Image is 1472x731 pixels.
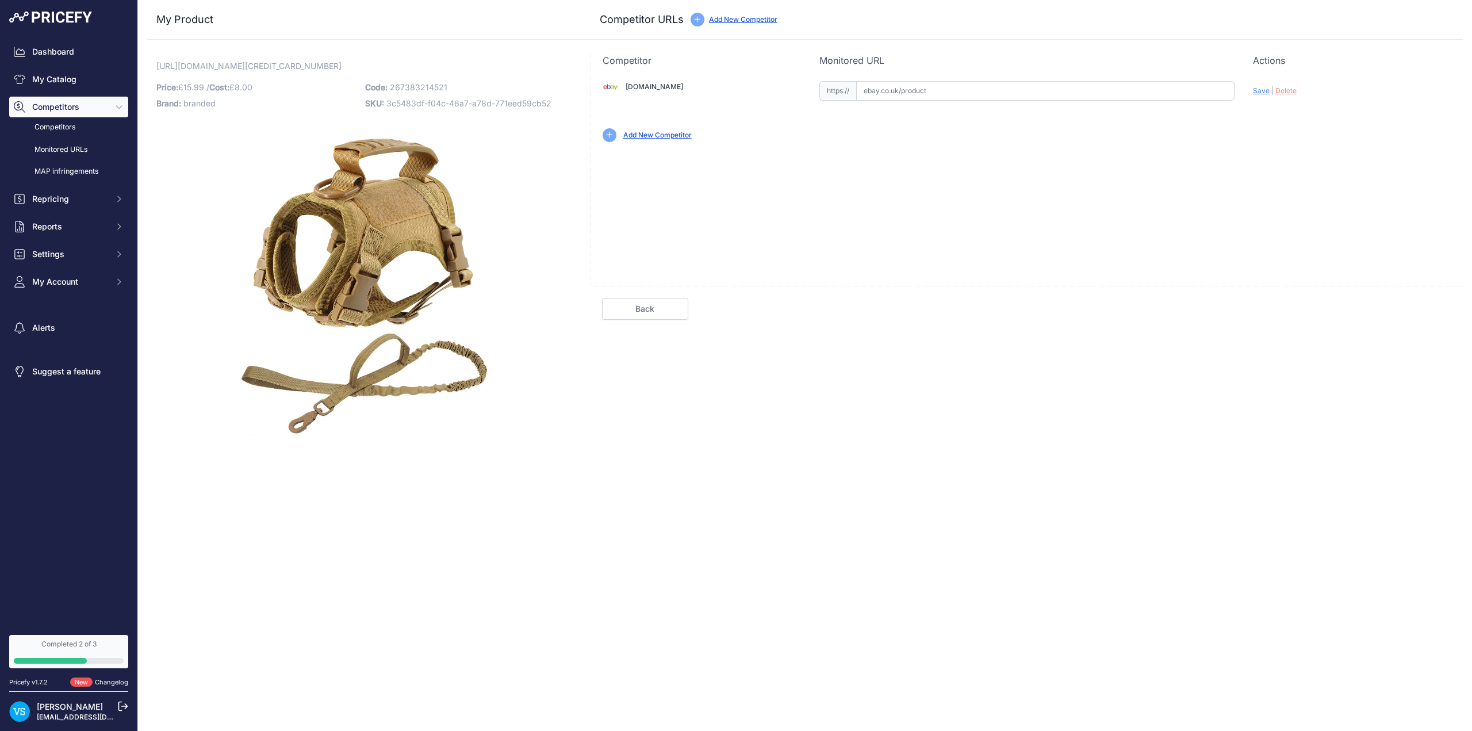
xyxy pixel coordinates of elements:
span: 3c5483df-f04c-46a7-a78d-771eed59cb52 [386,98,551,108]
a: [EMAIL_ADDRESS][DOMAIN_NAME] [37,713,157,721]
button: Repricing [9,189,128,209]
span: 267383214521 [390,82,447,92]
a: Dashboard [9,41,128,62]
button: Reports [9,216,128,237]
span: 15.99 [183,82,204,92]
span: Settings [32,248,108,260]
p: Monitored URL [819,53,1235,67]
a: Suggest a feature [9,361,128,382]
a: My Catalog [9,69,128,90]
a: Add New Competitor [623,131,692,139]
span: / £ [206,82,252,92]
button: My Account [9,271,128,292]
button: Settings [9,244,128,265]
a: Changelog [95,678,128,686]
span: Save [1253,86,1270,95]
span: Delete [1275,86,1297,95]
a: Completed 2 of 3 [9,635,128,668]
a: Back [602,298,688,320]
div: Pricefy v1.7.2 [9,678,48,687]
input: ebay.co.uk/product [856,81,1235,101]
span: [URL][DOMAIN_NAME][CREDIT_CARD_NUMBER] [156,59,342,73]
span: branded [183,98,216,108]
span: 8.00 [235,82,252,92]
div: Completed 2 of 3 [14,640,124,649]
span: https:// [819,81,856,101]
button: Competitors [9,97,128,117]
span: Code: [365,82,388,92]
p: £ [156,79,358,95]
span: My Account [32,276,108,288]
p: Actions [1253,53,1451,67]
a: Competitors [9,117,128,137]
span: Reports [32,221,108,232]
span: Repricing [32,193,108,205]
p: Competitor [603,53,801,67]
span: Competitors [32,101,108,113]
span: | [1271,86,1274,95]
span: SKU: [365,98,384,108]
span: Cost: [209,82,229,92]
a: [PERSON_NAME] [37,702,103,711]
img: Pricefy Logo [9,12,92,23]
span: Brand: [156,98,181,108]
span: Price: [156,82,178,92]
a: Add New Competitor [709,15,777,24]
a: [DOMAIN_NAME] [626,82,683,91]
span: New [70,678,93,687]
a: MAP infringements [9,162,128,182]
a: Monitored URLs [9,140,128,160]
nav: Sidebar [9,41,128,621]
a: Alerts [9,317,128,338]
h3: My Product [156,12,568,28]
h3: Competitor URLs [600,12,684,28]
